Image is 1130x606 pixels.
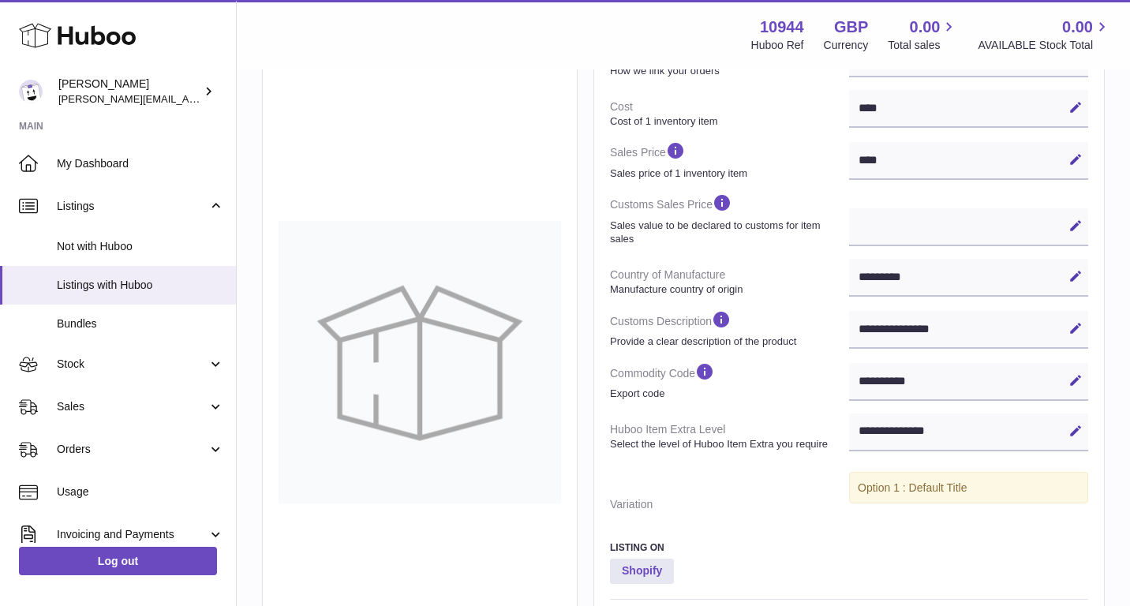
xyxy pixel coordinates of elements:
[888,38,958,53] span: Total sales
[610,541,1088,554] h3: Listing On
[610,261,849,302] dt: Country of Manufacture
[610,303,849,355] dt: Customs Description
[751,38,804,53] div: Huboo Ref
[610,437,845,451] strong: Select the level of Huboo Item Extra you require
[57,199,208,214] span: Listings
[610,416,849,457] dt: Huboo Item Extra Level
[57,399,208,414] span: Sales
[57,484,224,499] span: Usage
[57,442,208,457] span: Orders
[834,17,868,38] strong: GBP
[610,93,849,134] dt: Cost
[610,64,845,78] strong: How we link your orders
[610,219,845,246] strong: Sales value to be declared to customs for item sales
[57,278,224,293] span: Listings with Huboo
[610,387,845,401] strong: Export code
[57,156,224,171] span: My Dashboard
[978,38,1111,53] span: AVAILABLE Stock Total
[58,77,200,107] div: [PERSON_NAME]
[978,17,1111,53] a: 0.00 AVAILABLE Stock Total
[57,357,208,372] span: Stock
[19,547,217,575] a: Log out
[1062,17,1093,38] span: 0.00
[57,527,208,542] span: Invoicing and Payments
[610,355,849,407] dt: Commodity Code
[610,559,674,584] strong: Shopify
[824,38,869,53] div: Currency
[57,239,224,254] span: Not with Huboo
[610,335,845,349] strong: Provide a clear description of the product
[610,166,845,181] strong: Sales price of 1 inventory item
[58,92,316,105] span: [PERSON_NAME][EMAIL_ADDRESS][DOMAIN_NAME]
[19,80,43,103] img: byron@barkingbags.com
[760,17,804,38] strong: 10944
[910,17,941,38] span: 0.00
[57,316,224,331] span: Bundles
[610,134,849,186] dt: Sales Price
[849,472,1088,504] div: Option 1 : Default Title
[610,491,849,518] dt: Variation
[610,282,845,297] strong: Manufacture country of origin
[610,186,849,252] dt: Customs Sales Price
[888,17,958,53] a: 0.00 Total sales
[279,221,561,503] img: no-photo-large.jpg
[610,114,845,129] strong: Cost of 1 inventory item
